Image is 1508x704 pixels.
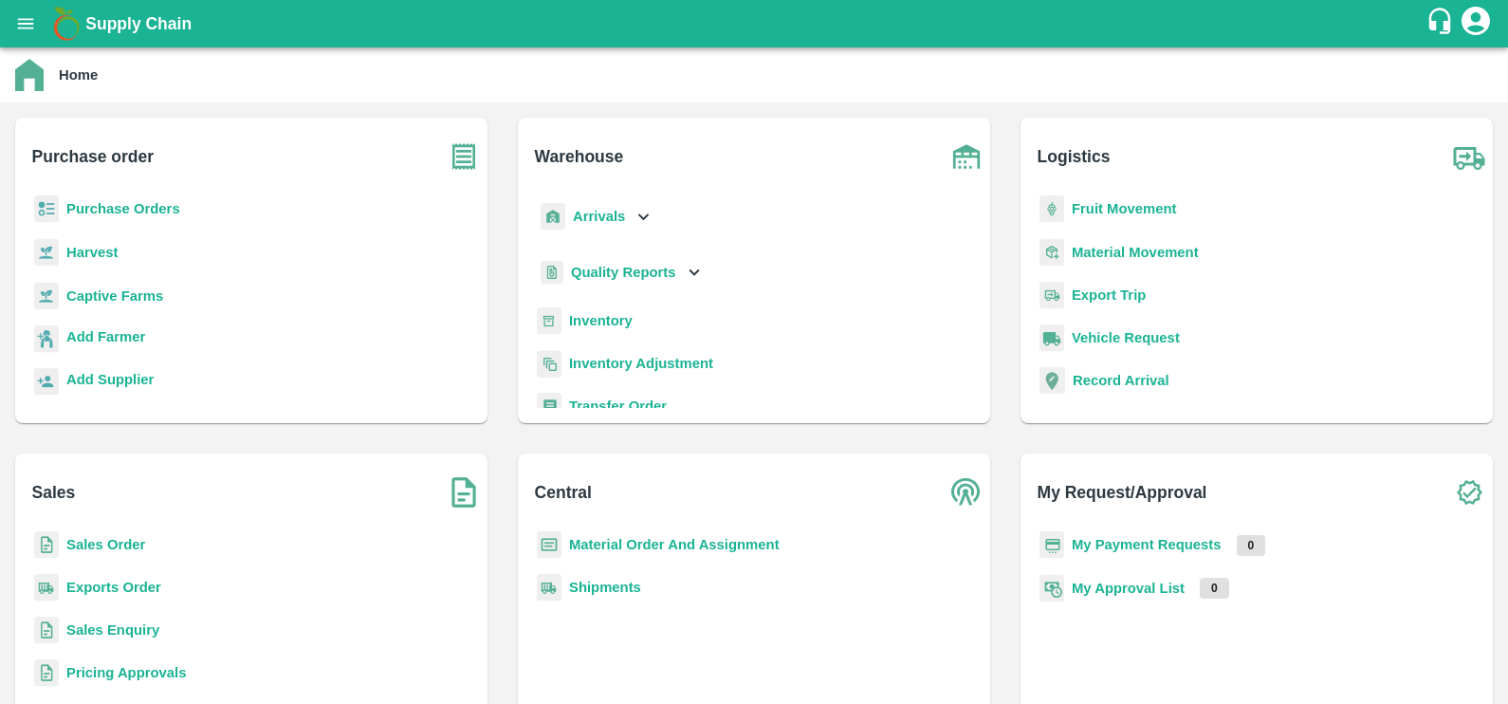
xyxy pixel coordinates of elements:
a: Transfer Order [569,398,667,414]
img: reciept [34,195,59,223]
a: Material Order And Assignment [569,537,780,552]
b: Warehouse [535,143,624,170]
img: qualityReport [541,261,563,285]
b: Purchase order [32,143,154,170]
b: Arrivals [573,209,625,224]
img: harvest [34,282,59,310]
a: Export Trip [1072,287,1146,303]
b: Add Farmer [66,329,145,344]
b: Logistics [1038,143,1111,170]
b: Add Supplier [66,372,154,387]
img: approval [1039,574,1064,602]
div: Quality Reports [537,253,705,292]
img: supplier [34,368,59,396]
img: sales [34,659,59,687]
p: 0 [1237,535,1266,556]
a: Add Farmer [66,326,145,352]
div: Arrivals [537,195,654,238]
img: payment [1039,531,1064,559]
button: open drawer [4,2,47,46]
img: recordArrival [1039,367,1065,394]
b: Home [59,67,98,83]
a: Inventory Adjustment [569,356,713,371]
a: Fruit Movement [1072,201,1177,216]
img: check [1445,469,1493,516]
img: soSales [440,469,487,516]
img: inventory [537,350,561,378]
b: Central [535,479,592,506]
img: farmer [34,325,59,353]
img: vehicle [1039,324,1064,352]
a: My Approval List [1072,581,1185,596]
a: Vehicle Request [1072,330,1180,345]
b: My Request/Approval [1038,479,1207,506]
img: harvest [34,238,59,267]
img: whArrival [541,203,565,231]
div: account of current user [1459,4,1493,44]
img: sales [34,531,59,559]
a: Sales Order [66,537,145,552]
img: central [943,469,990,516]
img: whInventory [537,307,561,335]
img: sales [34,617,59,644]
a: Material Movement [1072,245,1199,260]
b: Supply Chain [85,14,192,33]
b: Sales [32,479,76,506]
a: Captive Farms [66,288,163,304]
img: home [15,59,44,91]
img: shipments [537,574,561,602]
a: Add Supplier [66,369,154,395]
img: fruit [1039,195,1064,223]
img: truck [1445,133,1493,180]
a: My Payment Requests [1072,537,1222,552]
img: logo [47,5,85,43]
a: Harvest [66,245,118,260]
a: Inventory [569,313,633,328]
img: material [1039,238,1064,267]
a: Record Arrival [1073,373,1169,388]
img: purchase [440,133,487,180]
a: Shipments [569,580,641,595]
img: shipments [34,574,59,602]
div: customer-support [1425,7,1459,41]
b: Quality Reports [571,265,676,280]
img: whTransfer [537,393,561,420]
a: Pricing Approvals [66,665,186,680]
img: warehouse [943,133,990,180]
img: centralMaterial [537,531,561,559]
a: Purchase Orders [66,201,180,216]
a: Supply Chain [85,10,1425,37]
p: 0 [1200,578,1229,599]
img: delivery [1039,282,1064,309]
a: Sales Enquiry [66,622,159,638]
a: Exports Order [66,580,161,595]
